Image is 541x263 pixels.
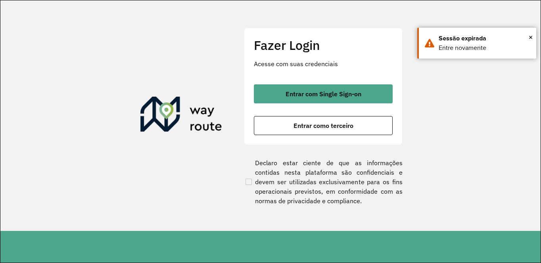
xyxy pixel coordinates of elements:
[294,122,353,129] span: Entrar como terceiro
[529,31,533,43] span: ×
[254,116,393,135] button: button
[244,158,403,206] label: Declaro estar ciente de que as informações contidas nesta plataforma são confidenciais e devem se...
[286,91,361,97] span: Entrar com Single Sign-on
[140,97,222,135] img: Roteirizador AmbevTech
[439,34,530,43] div: Sessão expirada
[254,38,393,53] h2: Fazer Login
[254,59,393,69] p: Acesse com suas credenciais
[439,43,530,53] div: Entre novamente
[529,31,533,43] button: Close
[254,84,393,103] button: button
